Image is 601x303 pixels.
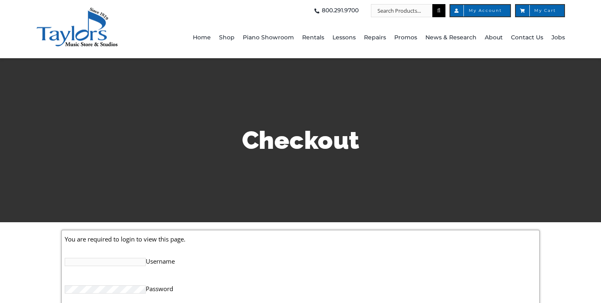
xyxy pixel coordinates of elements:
span: Contact Us [511,31,543,44]
span: Shop [219,31,235,44]
a: Jobs [551,17,565,58]
a: About [485,17,503,58]
a: News & Research [425,17,477,58]
nav: Top Right [174,4,565,17]
span: My Cart [524,9,556,13]
a: taylors-music-store-west-chester [36,6,118,14]
a: Shop [219,17,235,58]
a: Piano Showroom [243,17,294,58]
a: My Account [450,4,511,17]
label: Username [65,253,536,269]
input: Search [432,4,445,17]
span: News & Research [425,31,477,44]
a: Lessons [332,17,356,58]
span: Repairs [364,31,386,44]
span: Piano Showroom [243,31,294,44]
p: You are required to login to view this page. [65,234,536,244]
label: Password [65,280,536,297]
a: Rentals [302,17,324,58]
span: Rentals [302,31,324,44]
input: Username [65,258,146,266]
span: Promos [394,31,417,44]
h1: Checkout [61,123,540,157]
span: 800.291.9700 [322,4,359,17]
a: Repairs [364,17,386,58]
a: Contact Us [511,17,543,58]
a: Home [193,17,211,58]
span: Lessons [332,31,356,44]
span: Jobs [551,31,565,44]
span: About [485,31,503,44]
a: 800.291.9700 [312,4,359,17]
nav: Main Menu [174,17,565,58]
a: My Cart [515,4,565,17]
input: Search Products... [371,4,432,17]
a: Promos [394,17,417,58]
span: Home [193,31,211,44]
span: My Account [459,9,502,13]
input: Password [65,285,146,294]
